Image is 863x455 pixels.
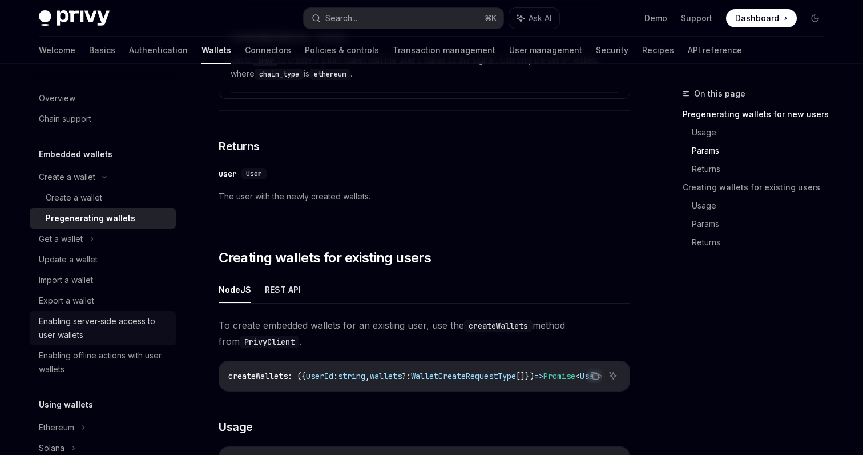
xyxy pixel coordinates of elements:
[543,371,575,381] span: Promise
[39,232,83,246] div: Get a wallet
[681,13,712,24] a: Support
[806,9,824,27] button: Toggle dark mode
[580,371,598,381] span: User
[30,109,176,129] a: Chain support
[219,419,253,435] span: Usage
[587,368,602,383] button: Copy the contents from the code block
[231,53,618,81] span: Set to to create a smart wallet with the user’s wallet as the signer. Can only be set on wallets ...
[46,191,102,205] div: Create a wallet
[30,345,176,380] a: Enabling offline actions with user wallets
[726,9,797,27] a: Dashboard
[692,142,833,160] a: Params
[393,37,495,64] a: Transaction management
[370,371,402,381] span: wallets
[509,37,582,64] a: User management
[39,147,112,161] h5: Embedded wallets
[46,211,135,225] div: Pregenerating wallets
[365,371,370,381] span: ,
[219,138,260,154] span: Returns
[509,8,559,29] button: Ask AI
[219,249,431,267] span: Creating wallets for existing users
[529,13,551,24] span: Ask AI
[39,421,74,434] div: Ethereum
[228,371,288,381] span: createWallets
[39,10,110,26] img: dark logo
[411,371,516,381] span: WalletCreateRequestType
[644,13,667,24] a: Demo
[683,178,833,197] a: Creating wallets for existing users
[201,37,231,64] a: Wallets
[692,197,833,215] a: Usage
[39,253,98,266] div: Update a wallet
[30,270,176,290] a: Import a wallet
[692,123,833,142] a: Usage
[30,311,176,345] a: Enabling server-side access to user wallets
[694,87,745,101] span: On this page
[265,276,301,303] button: REST API
[338,371,365,381] span: string
[485,14,497,23] span: ⌘ K
[309,69,350,80] code: ethereum
[89,37,115,64] a: Basics
[306,371,333,381] span: userId
[735,13,779,24] span: Dashboard
[30,249,176,270] a: Update a wallet
[288,371,306,381] span: : ({
[255,69,304,80] code: chain_type
[129,37,188,64] a: Authentication
[30,208,176,229] a: Pregenerating wallets
[692,160,833,178] a: Returns
[692,233,833,252] a: Returns
[30,290,176,311] a: Export a wallet
[39,441,64,455] div: Solana
[534,371,543,381] span: =>
[246,169,262,178] span: User
[305,37,379,64] a: Policies & controls
[219,168,237,179] div: user
[245,37,291,64] a: Connectors
[219,317,630,349] span: To create embedded wallets for an existing user, use the method from .
[688,37,742,64] a: API reference
[402,371,411,381] span: ?:
[30,88,176,109] a: Overview
[39,294,94,308] div: Export a wallet
[683,105,833,123] a: Pregenerating wallets for new users
[39,314,169,342] div: Enabling server-side access to user wallets
[575,371,580,381] span: <
[39,398,93,412] h5: Using wallets
[240,336,299,348] code: PrivyClient
[39,349,169,376] div: Enabling offline actions with user wallets
[692,215,833,233] a: Params
[39,273,93,287] div: Import a wallet
[39,170,95,184] div: Create a wallet
[39,112,91,126] div: Chain support
[325,11,357,25] div: Search...
[516,371,534,381] span: []})
[596,37,628,64] a: Security
[464,320,533,332] code: createWallets
[30,187,176,208] a: Create a wallet
[219,190,630,203] span: The user with the newly created wallets.
[642,37,674,64] a: Recipes
[606,368,620,383] button: Ask AI
[219,276,251,303] button: NodeJS
[39,91,75,105] div: Overview
[39,37,75,64] a: Welcome
[304,8,503,29] button: Search...⌘K
[333,371,338,381] span: :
